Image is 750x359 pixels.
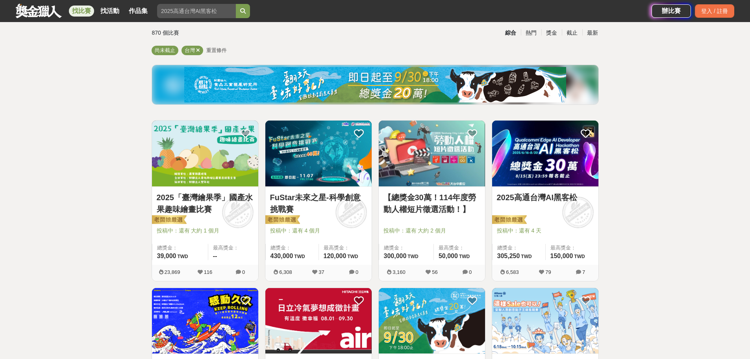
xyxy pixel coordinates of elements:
[407,254,418,259] span: TWD
[545,269,551,275] span: 79
[324,244,367,252] span: 最高獎金：
[270,192,367,215] a: FuStar未來之星-科學創意挑戰賽
[206,47,227,53] span: 重置條件
[347,254,358,259] span: TWD
[383,227,480,235] span: 投稿中：還有 大約 2 個月
[497,253,520,259] span: 305,250
[265,288,372,354] img: Cover Image
[184,67,566,102] img: bbde9c48-f993-4d71-8b4e-c9f335f69c12.jpg
[356,269,358,275] span: 0
[497,227,594,235] span: 投稿中：還有 4 天
[150,215,187,226] img: 老闆娘嚴選
[432,269,437,275] span: 56
[157,244,203,252] span: 總獎金：
[265,121,372,187] a: Cover Image
[152,121,258,186] img: Cover Image
[204,269,213,275] span: 116
[521,26,541,40] div: 熱門
[492,288,598,354] img: Cover Image
[152,288,258,354] img: Cover Image
[459,254,470,259] span: TWD
[213,244,254,252] span: 最高獎金：
[324,253,346,259] span: 120,000
[550,244,594,252] span: 最高獎金：
[383,192,480,215] a: 【總獎金30萬！114年度勞動人權短片徵選活動！】
[384,253,407,259] span: 300,000
[652,4,691,18] a: 辦比賽
[270,253,293,259] span: 430,000
[157,253,176,259] span: 39,000
[69,6,94,17] a: 找比賽
[492,121,598,186] img: Cover Image
[270,244,314,252] span: 總獎金：
[562,26,582,40] div: 截止
[695,4,734,18] div: 登入 / 註冊
[185,47,195,53] span: 台灣
[97,6,122,17] a: 找活動
[152,121,258,187] a: Cover Image
[384,244,429,252] span: 總獎金：
[279,269,292,275] span: 6,308
[265,121,372,186] img: Cover Image
[500,26,521,40] div: 綜合
[152,26,300,40] div: 870 個比賽
[497,244,541,252] span: 總獎金：
[157,4,236,18] input: 2025高通台灣AI黑客松
[582,269,585,275] span: 7
[157,227,254,235] span: 投稿中：還有 大約 1 個月
[319,269,324,275] span: 37
[165,269,180,275] span: 23,869
[492,121,598,187] a: Cover Image
[126,6,151,17] a: 作品集
[550,253,573,259] span: 150,000
[177,254,188,259] span: TWD
[541,26,562,40] div: 獎金
[294,254,305,259] span: TWD
[491,215,527,226] img: 老闆娘嚴選
[439,253,458,259] span: 50,000
[379,121,485,186] img: Cover Image
[379,121,485,187] a: Cover Image
[521,254,531,259] span: TWD
[582,26,603,40] div: 最新
[270,227,367,235] span: 投稿中：還有 4 個月
[439,244,480,252] span: 最高獎金：
[393,269,406,275] span: 3,160
[379,288,485,354] img: Cover Image
[506,269,519,275] span: 6,583
[242,269,245,275] span: 0
[213,253,217,259] span: --
[574,254,585,259] span: TWD
[497,192,594,203] a: 2025高通台灣AI黑客松
[264,215,300,226] img: 老闆娘嚴選
[469,269,472,275] span: 0
[157,192,254,215] a: 2025「臺灣繪果季」國產水果趣味繪畫比賽
[155,47,175,53] span: 尚未截止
